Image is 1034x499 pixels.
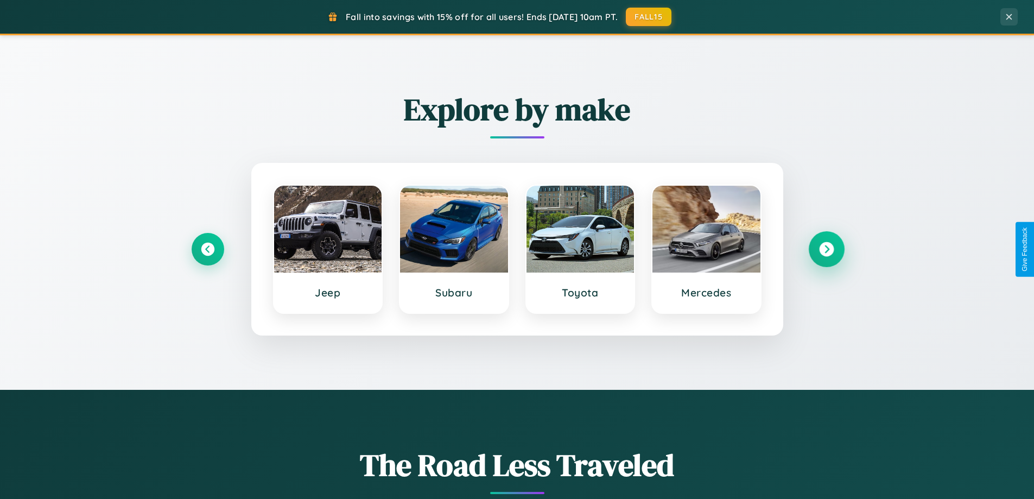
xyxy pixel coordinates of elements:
[192,444,843,486] h1: The Road Less Traveled
[192,89,843,130] h2: Explore by make
[285,286,371,299] h3: Jeep
[411,286,497,299] h3: Subaru
[626,8,671,26] button: FALL15
[346,11,618,22] span: Fall into savings with 15% off for all users! Ends [DATE] 10am PT.
[537,286,624,299] h3: Toyota
[1021,228,1029,271] div: Give Feedback
[663,286,750,299] h3: Mercedes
